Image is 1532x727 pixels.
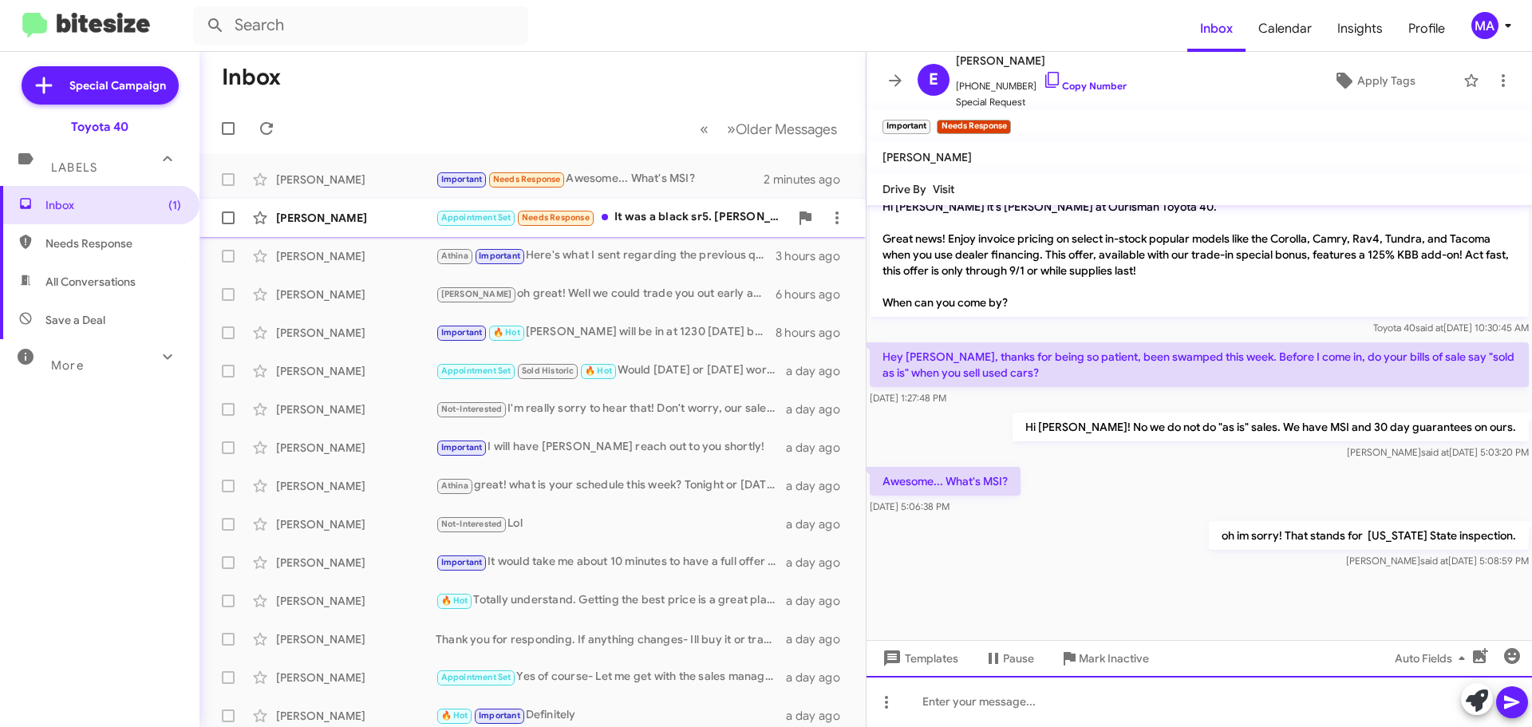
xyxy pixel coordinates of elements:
[1458,12,1514,39] button: MA
[45,235,181,251] span: Needs Response
[786,401,853,417] div: a day ago
[786,478,853,494] div: a day ago
[786,440,853,456] div: a day ago
[441,557,483,567] span: Important
[276,631,436,647] div: [PERSON_NAME]
[764,172,853,188] div: 2 minutes ago
[786,593,853,609] div: a day ago
[971,644,1047,673] button: Pause
[786,708,853,724] div: a day ago
[436,285,776,303] div: oh great! Well we could trade you out early and get you into a new lease!
[441,251,468,261] span: Athina
[1079,644,1149,673] span: Mark Inactive
[717,113,847,145] button: Next
[870,192,1529,317] p: Hi [PERSON_NAME] it's [PERSON_NAME] at Ourisman Toyota 40. Great news! Enjoy invoice pricing on s...
[436,476,786,495] div: great! what is your schedule this week? Tonight or [DATE]?
[493,174,561,184] span: Needs Response
[436,323,776,342] div: [PERSON_NAME] will be in at 1230 [DATE] but I can help you before then if you are here for service
[441,365,511,376] span: Appointment Set
[1420,555,1448,567] span: said at
[436,706,786,725] div: Definitely
[1209,521,1529,550] p: oh im sorry! That stands for [US_STATE] State inspection.
[441,442,483,452] span: Important
[276,172,436,188] div: [PERSON_NAME]
[441,672,511,682] span: Appointment Set
[441,480,468,491] span: Athina
[870,467,1021,496] p: Awesome... What's MSI?
[276,708,436,724] div: [PERSON_NAME]
[776,286,853,302] div: 6 hours ago
[276,593,436,609] div: [PERSON_NAME]
[786,363,853,379] div: a day ago
[1047,644,1162,673] button: Mark Inactive
[276,248,436,264] div: [PERSON_NAME]
[1421,446,1449,458] span: said at
[479,251,520,261] span: Important
[1325,6,1396,52] a: Insights
[71,119,128,135] div: Toyota 40
[276,286,436,302] div: [PERSON_NAME]
[1357,66,1416,95] span: Apply Tags
[786,631,853,647] div: a day ago
[1043,80,1127,92] a: Copy Number
[786,555,853,571] div: a day ago
[786,670,853,686] div: a day ago
[479,710,520,721] span: Important
[436,515,786,533] div: Lol
[727,119,736,139] span: »
[776,325,853,341] div: 8 hours ago
[441,289,512,299] span: [PERSON_NAME]
[882,120,930,134] small: Important
[1382,644,1484,673] button: Auto Fields
[436,170,764,188] div: Awesome... What's MSI?
[22,66,179,105] a: Special Campaign
[1292,66,1455,95] button: Apply Tags
[441,212,511,223] span: Appointment Set
[276,440,436,456] div: [PERSON_NAME]
[436,362,786,380] div: Would [DATE] or [DATE] work for you?
[276,325,436,341] div: [PERSON_NAME]
[193,6,528,45] input: Search
[956,94,1127,110] span: Special Request
[222,65,281,90] h1: Inbox
[493,327,520,338] span: 🔥 Hot
[45,197,181,213] span: Inbox
[522,212,590,223] span: Needs Response
[1003,644,1034,673] span: Pause
[436,553,786,571] div: It would take me about 10 minutes to have a full offer to you
[45,274,136,290] span: All Conversations
[441,404,503,414] span: Not-Interested
[929,67,938,93] span: E
[1373,322,1529,334] span: Toyota 40 [DATE] 10:30:45 AM
[276,401,436,417] div: [PERSON_NAME]
[276,478,436,494] div: [PERSON_NAME]
[436,400,786,418] div: I'm really sorry to hear that! Don't worry, our sales consultant [PERSON_NAME] will be more than ...
[882,150,972,164] span: [PERSON_NAME]
[436,247,776,265] div: Here's what I sent regarding the previous quote. The extra $1000 didn't really move the needle ==...
[1471,12,1498,39] div: MA
[51,160,97,175] span: Labels
[1395,644,1471,673] span: Auto Fields
[1013,413,1529,441] p: Hi [PERSON_NAME]! No we do not do "as is" sales. We have MSI and 30 day guarantees on ours.
[69,77,166,93] span: Special Campaign
[1396,6,1458,52] a: Profile
[436,631,786,647] div: Thank you for responding. If anything changes- Ill buy it or trade you into a new one!
[436,438,786,456] div: I will have [PERSON_NAME] reach out to you shortly!
[870,342,1529,387] p: Hey [PERSON_NAME], thanks for being so patient, been swamped this week. Before I come in, do your...
[276,516,436,532] div: [PERSON_NAME]
[956,70,1127,94] span: [PHONE_NUMBER]
[956,51,1127,70] span: [PERSON_NAME]
[436,591,786,610] div: Totally understand. Getting the best price is a great plan. Let me know if I can help at all
[870,392,946,404] span: [DATE] 1:27:48 PM
[276,363,436,379] div: [PERSON_NAME]
[441,710,468,721] span: 🔥 Hot
[691,113,847,145] nav: Page navigation example
[867,644,971,673] button: Templates
[882,182,926,196] span: Drive By
[1187,6,1246,52] a: Inbox
[585,365,612,376] span: 🔥 Hot
[1347,446,1529,458] span: [PERSON_NAME] [DATE] 5:03:20 PM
